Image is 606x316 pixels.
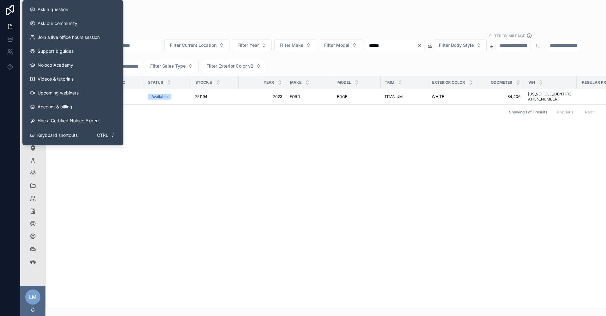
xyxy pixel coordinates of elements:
[206,63,253,69] span: Filter Exterior Color v2
[290,80,301,85] span: Make
[264,80,274,85] span: Year
[25,128,121,143] button: Keyboard shortcutsCtrl/
[232,39,272,51] button: Select Button
[25,44,121,58] a: Support & guides
[20,37,45,286] div: scrollable content
[25,86,121,100] a: Upcoming webinars
[384,94,424,99] a: TITANIUM
[29,293,37,301] span: LM
[237,42,259,48] span: Filter Year
[337,94,377,99] a: EDGE
[38,6,68,13] span: Ask a question
[274,39,316,51] button: Select Button
[280,42,303,48] span: Filter Make
[170,42,217,48] span: Filter Current Location
[481,94,520,99] a: 84,406
[38,118,99,124] span: Hire a Certified Noloco Expert
[38,62,73,68] span: Noloco Academy
[201,60,266,72] button: Select Button
[110,133,115,138] span: /
[337,94,347,99] span: EDGE
[384,94,403,99] span: TITANIUM
[432,94,444,99] span: WHITE
[25,100,121,114] a: Account & billing
[25,30,121,44] a: Join a live office hours session
[509,110,547,115] span: Showing 1 of 1 results
[164,39,229,51] button: Select Button
[38,34,100,40] span: Join a live office hours session
[417,43,425,48] button: Clear
[195,80,212,85] span: Stock #
[385,80,394,85] span: Trim
[25,114,121,128] button: Hire a Certified Noloco Expert
[195,94,207,99] span: 251194
[37,132,78,138] span: Keyboard shortcuts
[38,48,74,54] span: Support & guides
[491,80,512,85] span: Odometer
[151,94,168,100] div: Available
[25,16,121,30] a: Ask our community
[38,104,72,110] span: Account & billing
[25,72,121,86] a: Videos & tutorials
[432,80,465,85] span: Exterior Color
[290,94,300,99] span: FORD
[536,42,541,49] p: to
[242,94,282,99] a: 2023
[337,80,351,85] span: Model
[38,90,79,96] span: Upcoming webinars
[150,63,186,69] span: Filter Sales Type
[195,94,235,99] a: 251194
[38,76,74,82] span: Videos & tutorials
[434,39,487,51] button: Select Button
[290,94,330,99] a: FORD
[324,42,349,48] span: Filter Model
[432,94,473,99] a: WHITE
[319,39,362,51] button: Select Button
[489,33,525,39] label: Filter By Mileage
[528,80,535,85] span: VIN
[528,92,573,102] a: [US_VEHICLE_IDENTIFICATION_NUMBER]
[38,20,77,27] span: Ask our community
[96,131,109,139] span: Ctrl
[25,3,121,16] button: Ask a question
[439,42,474,48] span: Filter Body Style
[148,80,163,85] span: Status
[25,58,121,72] a: Noloco Academy
[145,60,199,72] button: Select Button
[148,94,187,100] a: Available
